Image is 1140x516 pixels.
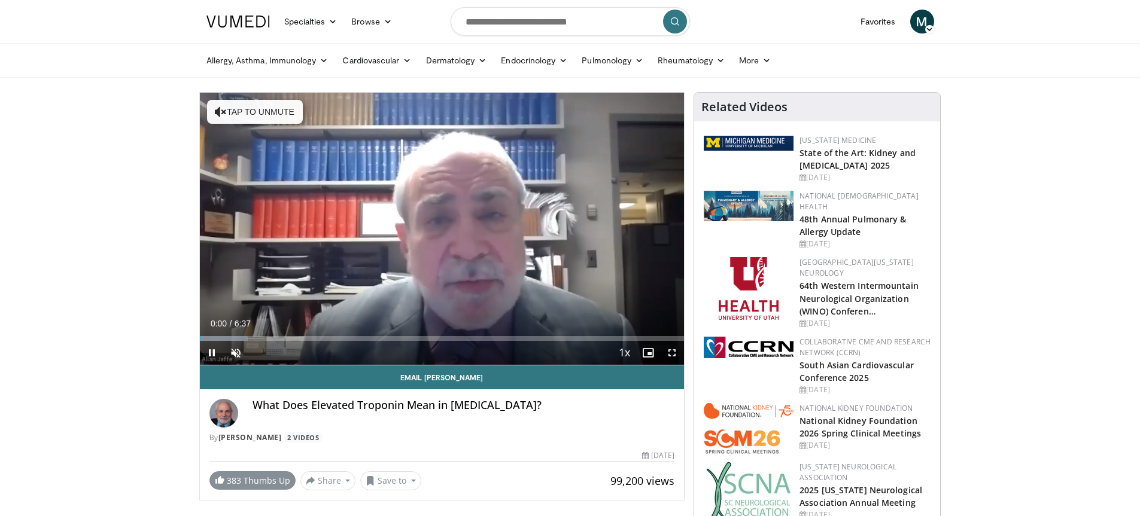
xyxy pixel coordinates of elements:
[910,10,934,33] a: M
[636,341,660,365] button: Enable picture-in-picture mode
[799,213,906,237] a: 48th Annual Pulmonary & Allergy Update
[211,319,227,328] span: 0:00
[799,415,921,439] a: National Kidney Foundation 2026 Spring Clinical Meetings
[200,336,685,341] div: Progress Bar
[799,172,931,183] div: [DATE]
[230,319,232,328] span: /
[277,10,345,33] a: Specialties
[799,403,913,413] a: National Kidney Foundation
[200,365,685,389] a: Email [PERSON_NAME]
[799,318,931,329] div: [DATE]
[853,10,903,33] a: Favorites
[799,337,931,358] a: Collaborative CME and Research Network (CCRN)
[218,432,282,442] a: [PERSON_NAME]
[799,191,919,212] a: National [DEMOGRAPHIC_DATA] Health
[419,48,494,72] a: Dermatology
[227,475,241,486] span: 383
[732,48,778,72] a: More
[224,341,248,365] button: Unmute
[799,147,916,171] a: State of the Art: Kidney and [MEDICAL_DATA] 2025
[199,48,336,72] a: Allergy, Asthma, Immunology
[335,48,418,72] a: Cardiovascular
[494,48,574,72] a: Endocrinology
[799,462,896,483] a: [US_STATE] Neurological Association
[209,432,675,443] div: By
[642,450,674,461] div: [DATE]
[799,440,931,451] div: [DATE]
[660,341,684,365] button: Fullscreen
[799,257,914,278] a: [GEOGRAPHIC_DATA][US_STATE] Neurology
[200,93,685,365] video-js: Video Player
[799,359,914,383] a: South Asian Cardiovascular Conference 2025
[612,341,636,365] button: Playback Rate
[360,471,421,490] button: Save to
[209,399,238,428] img: Avatar
[704,136,794,151] img: 5ed80e7a-0811-4ad9-9c3a-04de684f05f4.png.150x105_q85_autocrop_double_scale_upscale_version-0.2.png
[200,341,224,365] button: Pause
[344,10,399,33] a: Browse
[209,471,296,490] a: 383 Thumbs Up
[650,48,732,72] a: Rheumatology
[799,239,931,249] div: [DATE]
[799,384,931,395] div: [DATE]
[207,100,303,124] button: Tap to unmute
[704,403,794,454] img: 79503c0a-d5ce-4e31-88bd-91ebf3c563fb.png.150x105_q85_autocrop_double_scale_upscale_version-0.2.png
[253,399,675,412] h4: What Does Elevated Troponin Mean in [MEDICAL_DATA]?
[719,257,779,320] img: f6362829-b0a3-407d-a044-59546adfd345.png.150x105_q85_autocrop_double_scale_upscale_version-0.2.png
[610,474,674,488] span: 99,200 views
[799,280,919,316] a: 64th Western Intermountain Neurological Organization (WINO) Conferen…
[704,191,794,221] img: b90f5d12-84c1-472e-b843-5cad6c7ef911.jpg.150x105_q85_autocrop_double_scale_upscale_version-0.2.jpg
[206,16,270,28] img: VuMedi Logo
[799,484,922,508] a: 2025 [US_STATE] Neurological Association Annual Meeting
[704,337,794,358] img: a04ee3ba-8487-4636-b0fb-5e8d268f3737.png.150x105_q85_autocrop_double_scale_upscale_version-0.2.png
[701,100,788,114] h4: Related Videos
[451,7,690,36] input: Search topics, interventions
[300,471,356,490] button: Share
[235,319,251,328] span: 6:37
[284,432,323,442] a: 2 Videos
[574,48,650,72] a: Pulmonology
[799,135,876,145] a: [US_STATE] Medicine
